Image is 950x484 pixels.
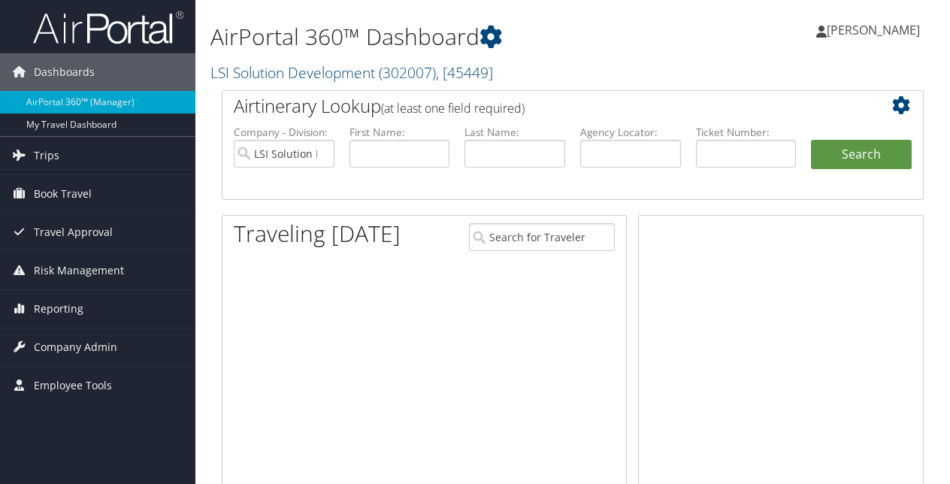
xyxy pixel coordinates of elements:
[234,125,334,140] label: Company - Division:
[379,62,436,83] span: ( 302007 )
[464,125,565,140] label: Last Name:
[349,125,450,140] label: First Name:
[816,8,935,53] a: [PERSON_NAME]
[33,10,183,45] img: airportal-logo.png
[436,62,493,83] span: , [ 45449 ]
[34,328,117,366] span: Company Admin
[34,137,59,174] span: Trips
[34,290,83,328] span: Reporting
[34,213,113,251] span: Travel Approval
[34,175,92,213] span: Book Travel
[580,125,681,140] label: Agency Locator:
[696,125,797,140] label: Ticket Number:
[210,21,694,53] h1: AirPortal 360™ Dashboard
[210,62,493,83] a: LSI Solution Development
[234,218,401,250] h1: Traveling [DATE]
[811,140,912,170] button: Search
[34,252,124,289] span: Risk Management
[34,367,112,404] span: Employee Tools
[827,22,920,38] span: [PERSON_NAME]
[469,223,615,251] input: Search for Traveler
[381,100,525,116] span: (at least one field required)
[34,53,95,91] span: Dashboards
[234,93,853,119] h2: Airtinerary Lookup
